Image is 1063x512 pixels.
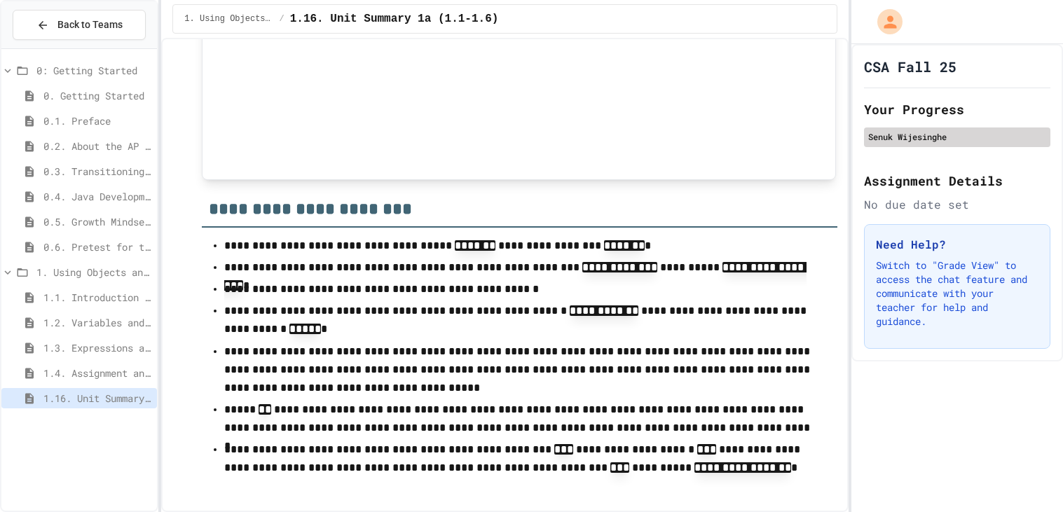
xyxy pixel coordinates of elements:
span: 1. Using Objects and Methods [184,13,273,25]
h1: CSA Fall 25 [864,57,956,76]
h2: Assignment Details [864,171,1050,191]
span: 0.4. Java Development Environments [43,189,151,204]
p: Switch to "Grade View" to access the chat feature and communicate with your teacher for help and ... [876,258,1038,328]
span: 1.16. Unit Summary 1a (1.1-1.6) [43,391,151,406]
span: 0.1. Preface [43,113,151,128]
span: 0. Getting Started [43,88,151,103]
span: / [279,13,284,25]
span: 0.6. Pretest for the AP CSA Exam [43,240,151,254]
div: No due date set [864,196,1050,213]
div: My Account [863,6,906,38]
span: 0.2. About the AP CSA Exam [43,139,151,153]
span: 1.2. Variables and Data Types [43,315,151,330]
span: 1.3. Expressions and Output [New] [43,340,151,355]
span: Back to Teams [57,18,123,32]
span: 0: Getting Started [36,63,151,78]
h3: Need Help? [876,236,1038,253]
div: Senuk Wijesinghe [868,130,1046,143]
span: 1. Using Objects and Methods [36,265,151,279]
span: 1.4. Assignment and Input [43,366,151,380]
span: 0.3. Transitioning from AP CSP to AP CSA [43,164,151,179]
span: 0.5. Growth Mindset and Pair Programming [43,214,151,229]
span: 1.16. Unit Summary 1a (1.1-1.6) [290,11,499,27]
h2: Your Progress [864,99,1050,119]
span: 1.1. Introduction to Algorithms, Programming, and Compilers [43,290,151,305]
button: Back to Teams [13,10,146,40]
